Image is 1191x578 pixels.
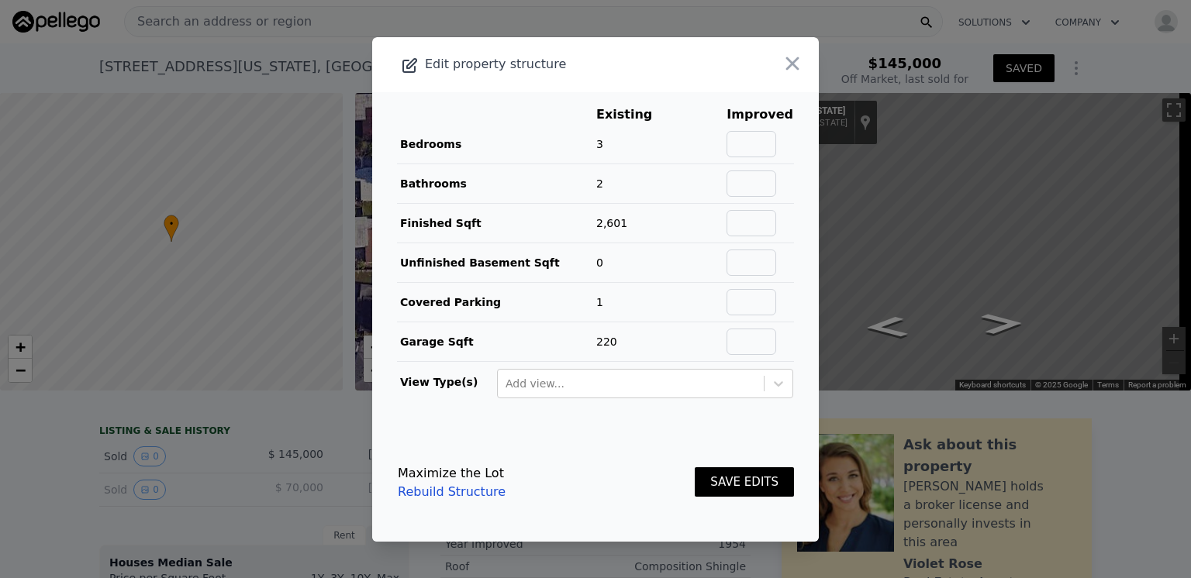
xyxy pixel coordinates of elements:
[397,282,595,322] td: Covered Parking
[695,467,794,497] button: SAVE EDITS
[596,177,603,190] span: 2
[596,138,603,150] span: 3
[397,125,595,164] td: Bedrooms
[397,203,595,243] td: Finished Sqft
[726,105,794,125] th: Improved
[372,53,730,75] div: Edit property structure
[397,163,595,203] td: Bathrooms
[398,483,506,501] a: Rebuild Structure
[397,362,496,399] td: View Type(s)
[397,322,595,361] td: Garage Sqft
[596,217,627,229] span: 2,601
[595,105,676,125] th: Existing
[596,296,603,308] span: 1
[397,243,595,282] td: Unfinished Basement Sqft
[596,335,617,348] span: 220
[398,464,506,483] div: Maximize the Lot
[596,256,603,269] span: 0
